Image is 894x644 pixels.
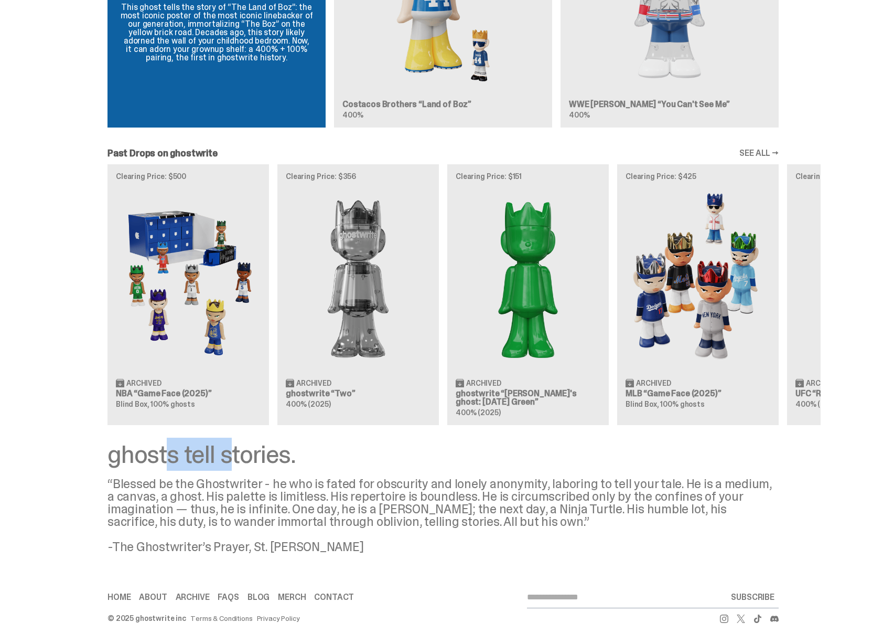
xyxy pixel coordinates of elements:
h2: Past Drops on ghostwrite [107,149,218,158]
span: 400% (2025) [456,408,500,417]
p: Clearing Price: $356 [286,173,430,180]
h3: WWE [PERSON_NAME] “You Can't See Me” [569,100,770,109]
a: About [139,593,167,601]
a: Merch [278,593,306,601]
a: Clearing Price: $356 Two Archived [277,164,439,425]
span: Archived [466,379,501,387]
a: Clearing Price: $500 Game Face (2025) Archived [107,164,269,425]
img: Game Face (2025) [116,188,261,369]
img: Game Face (2025) [626,188,770,369]
div: “Blessed be the Ghostwriter - he who is fated for obscurity and lonely anonymity, laboring to tel... [107,478,779,553]
h3: NBA “Game Face (2025)” [116,389,261,398]
span: 400% (2025) [286,399,330,409]
a: Home [107,593,131,601]
h3: ghostwrite “Two” [286,389,430,398]
a: Clearing Price: $151 Schrödinger's ghost: Sunday Green Archived [447,164,609,425]
span: Blind Box, [626,399,659,409]
span: Archived [126,379,161,387]
a: SEE ALL → [739,149,779,157]
span: Archived [636,379,671,387]
span: 400% [342,110,363,120]
p: This ghost tells the story of “The Land of Boz”: the most iconic poster of the most iconic lineba... [120,3,313,62]
p: Clearing Price: $500 [116,173,261,180]
span: Archived [806,379,841,387]
span: 100% ghosts [660,399,704,409]
span: 400% [569,110,589,120]
a: FAQs [218,593,239,601]
a: Archive [176,593,210,601]
h3: Costacos Brothers “Land of Boz” [342,100,544,109]
img: Two [286,188,430,369]
span: Blind Box, [116,399,149,409]
a: Terms & Conditions [190,615,252,622]
a: Privacy Policy [257,615,300,622]
span: Archived [296,379,331,387]
a: Blog [247,593,270,601]
p: Clearing Price: $151 [456,173,600,180]
div: © 2025 ghostwrite inc [107,615,186,622]
img: Schrödinger's ghost: Sunday Green [456,188,600,369]
div: ghosts tell stories. [107,442,779,467]
p: Clearing Price: $425 [626,173,770,180]
button: SUBSCRIBE [727,587,779,608]
h3: ghostwrite “[PERSON_NAME]'s ghost: [DATE] Green” [456,389,600,406]
span: 400% (2025) [795,399,840,409]
h3: MLB “Game Face (2025)” [626,389,770,398]
a: Clearing Price: $425 Game Face (2025) Archived [617,164,779,425]
a: Contact [314,593,354,601]
span: 100% ghosts [150,399,195,409]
